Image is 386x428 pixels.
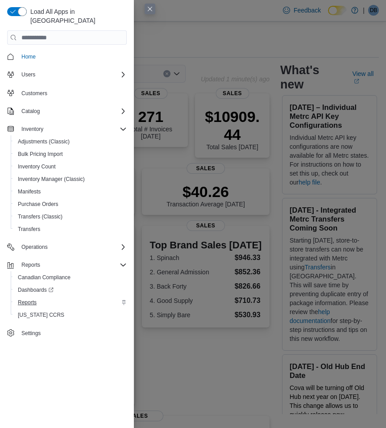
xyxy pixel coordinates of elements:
a: Canadian Compliance [14,272,74,283]
button: Reports [4,259,130,271]
button: Reports [11,296,130,309]
button: Inventory [18,124,47,134]
button: Catalog [18,106,43,117]
button: Purchase Orders [11,198,130,210]
span: Load All Apps in [GEOGRAPHIC_DATA] [27,7,127,25]
span: Transfers [14,224,127,235]
button: Reports [18,260,44,270]
button: Inventory Count [11,160,130,173]
span: Inventory Count [14,161,127,172]
button: Adjustments (Classic) [11,135,130,148]
button: Transfers (Classic) [11,210,130,223]
a: Customers [18,88,51,99]
a: Settings [18,328,44,339]
span: Transfers (Classic) [14,211,127,222]
button: Settings [4,327,130,340]
span: Reports [14,297,127,308]
span: Inventory [21,126,43,133]
span: Customers [18,87,127,98]
span: Inventory Manager (Classic) [18,176,85,183]
button: Customers [4,86,130,99]
span: Dashboards [18,286,54,294]
button: Home [4,50,130,63]
span: Purchase Orders [18,201,58,208]
span: Reports [18,260,127,270]
button: Transfers [11,223,130,235]
a: Home [18,51,39,62]
span: Transfers [18,226,40,233]
button: Close this dialog [145,4,155,14]
a: Transfers [14,224,44,235]
span: Settings [21,330,41,337]
span: Operations [21,243,48,251]
span: Adjustments (Classic) [14,136,127,147]
span: [US_STATE] CCRS [18,311,64,319]
span: Manifests [14,186,127,197]
span: Purchase Orders [14,199,127,210]
a: Adjustments (Classic) [14,136,73,147]
a: Transfers (Classic) [14,211,66,222]
span: Inventory [18,124,127,134]
span: Canadian Compliance [14,272,127,283]
a: Inventory Manager (Classic) [14,174,88,185]
button: Canadian Compliance [11,271,130,284]
span: Inventory Count [18,163,56,170]
span: Catalog [18,106,127,117]
span: Dashboards [14,285,127,295]
button: Manifests [11,185,130,198]
span: Bulk Pricing Import [18,151,63,158]
span: Washington CCRS [14,310,127,320]
span: Canadian Compliance [18,274,71,281]
a: Manifests [14,186,44,197]
a: Dashboards [14,285,57,295]
span: Operations [18,242,127,252]
button: Operations [4,241,130,253]
a: [US_STATE] CCRS [14,310,68,320]
button: [US_STATE] CCRS [11,309,130,321]
span: Manifests [18,188,41,195]
button: Users [4,68,130,81]
span: Transfers (Classic) [18,213,62,220]
span: Reports [21,261,40,269]
span: Users [18,69,127,80]
button: Catalog [4,105,130,117]
button: Operations [18,242,51,252]
button: Inventory Manager (Classic) [11,173,130,185]
span: Reports [18,299,37,306]
button: Bulk Pricing Import [11,148,130,160]
span: Home [21,53,36,60]
button: Users [18,69,39,80]
a: Bulk Pricing Import [14,149,66,159]
span: Catalog [21,108,40,115]
a: Dashboards [11,284,130,296]
a: Inventory Count [14,161,59,172]
a: Purchase Orders [14,199,62,210]
nav: Complex example [7,46,127,341]
span: Adjustments (Classic) [18,138,70,145]
span: Inventory Manager (Classic) [14,174,127,185]
span: Users [21,71,35,78]
span: Customers [21,90,47,97]
button: Inventory [4,123,130,135]
span: Home [18,51,127,62]
span: Bulk Pricing Import [14,149,127,159]
span: Settings [18,327,127,339]
a: Reports [14,297,40,308]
